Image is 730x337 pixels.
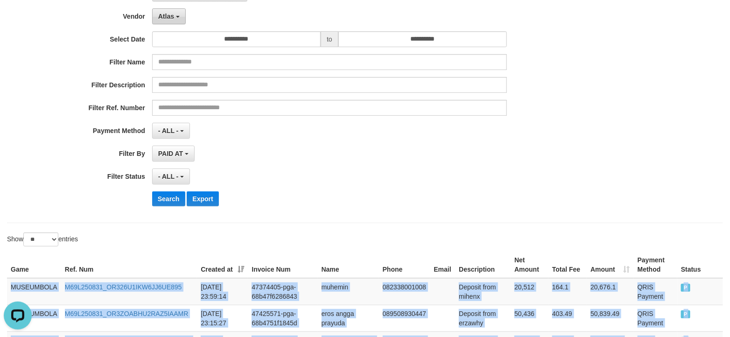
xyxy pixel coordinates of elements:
th: Game [7,252,61,278]
td: eros angga prayuda [318,305,379,331]
td: [DATE] 23:59:14 [197,278,248,305]
button: Open LiveChat chat widget [4,4,32,32]
th: Ref. Num [61,252,197,278]
span: PAID AT [158,150,183,157]
td: 082338001008 [379,278,430,305]
td: muhemin [318,278,379,305]
td: 47425571-pga-68b4751f1845d [248,305,317,331]
td: 47374405-pga-68b47f6286843 [248,278,317,305]
td: 089508930447 [379,305,430,331]
th: Name [318,252,379,278]
span: Atlas [158,13,174,20]
th: Status [677,252,723,278]
th: Payment Method [634,252,677,278]
span: - ALL - [158,127,179,134]
th: Total Fee [548,252,587,278]
button: Export [187,191,218,206]
th: Net Amount [511,252,548,278]
span: to [321,31,338,47]
a: M69L250831_OR326U1IKW6JJ6UE895 [65,283,182,291]
th: Email [430,252,456,278]
td: QRIS Payment [634,305,677,331]
span: - ALL - [158,173,179,180]
td: [DATE] 23:15:27 [197,305,248,331]
span: PAID [681,310,690,318]
button: PAID AT [152,146,195,161]
td: MUSEUMBOLA [7,278,61,305]
th: Invoice Num [248,252,317,278]
label: Show entries [7,232,78,246]
td: Deposit from mihenx [455,278,511,305]
th: Description [455,252,511,278]
button: Atlas [152,8,186,24]
td: 20,512 [511,278,548,305]
td: 50,436 [511,305,548,331]
button: Search [152,191,185,206]
td: 50,839.49 [587,305,634,331]
td: QRIS Payment [634,278,677,305]
th: Created at: activate to sort column ascending [197,252,248,278]
select: Showentries [23,232,58,246]
td: Deposit from erzawhy [455,305,511,331]
span: PAID [681,284,690,292]
td: 403.49 [548,305,587,331]
td: 20,676.1 [587,278,634,305]
th: Amount: activate to sort column ascending [587,252,634,278]
button: - ALL - [152,123,190,139]
button: - ALL - [152,168,190,184]
th: Phone [379,252,430,278]
a: M69L250831_OR3ZOABHU2RAZ5IAAMR [65,310,189,317]
td: 164.1 [548,278,587,305]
